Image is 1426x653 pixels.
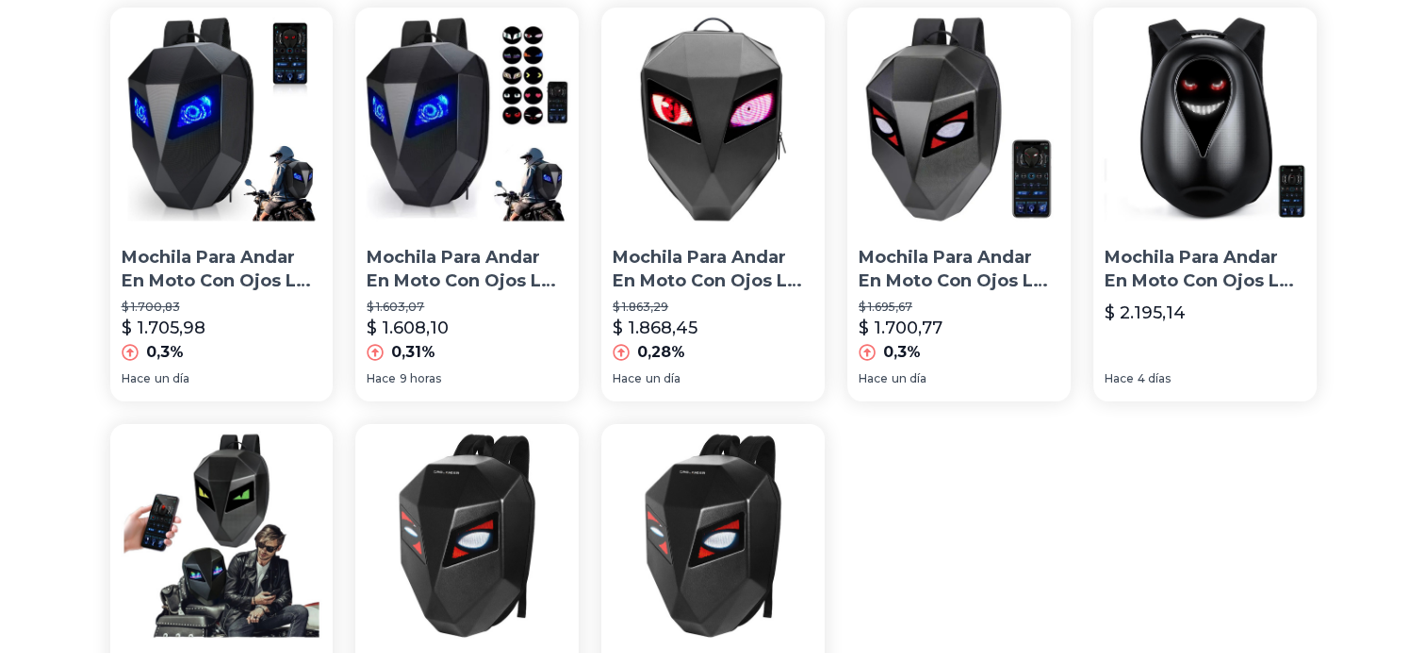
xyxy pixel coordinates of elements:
a: Mochila Para Andar En Moto Con Ojos Led Impermeable 1 CascoMochila Para Andar En Moto Con Ojos Le... [355,8,579,401]
p: $ 1.863,29 [613,300,813,315]
img: Mochila Para Andar En Moto Con Ojos Led Impermeable 1 Casco [1093,8,1317,231]
span: Hace [613,371,642,386]
a: Mochila Para Andar En Moto Con Ojos Led ImpermeableMochila Para Andar En Moto Con Ojos Led Imperm... [601,8,825,401]
a: Mochila Para Andar En Moto Con Ojos Led Impermeable 1 CascoMochila Para Andar En Moto Con Ojos Le... [110,8,334,401]
p: $ 1.608,10 [367,315,449,341]
img: Mochila Para Andar En Moto Con Ojos Led Impermeable [601,8,825,231]
img: Mochila Para Andar En Moto Con Ojos Led Impermeable 1 Casco [110,8,334,231]
p: Mochila Para Andar En Moto Con Ojos Led Impermeable 1 Casco [1105,246,1305,293]
p: 0,28% [637,341,685,364]
p: $ 1.700,83 [122,300,322,315]
span: Hace [1105,371,1134,386]
p: $ 1.700,77 [859,315,942,341]
p: $ 2.195,14 [1105,300,1186,326]
p: Mochila Para Andar En Moto Con Ojos Led Impermeable 1 Casco [122,246,322,293]
a: Mochila Para Andar En Moto Con Ojos Led Impermeable 1 CascoMochila Para Andar En Moto Con Ojos Le... [1093,8,1317,401]
a: Mochila Para Andar En Moto Con Ojos Led Impermeable 1 CascoMochila Para Andar En Moto Con Ojos Le... [847,8,1071,401]
p: $ 1.868,45 [613,315,697,341]
p: Mochila Para Andar En Moto Con Ojos Led Impermeable [613,246,813,293]
span: un día [892,371,926,386]
p: Mochila Para Andar En Moto Con Ojos Led Impermeable 1 Casco [367,246,567,293]
span: Hace [367,371,396,386]
img: Mochila Para Andar En Moto Con Ojos Led Impermeable 1 Casco [355,8,579,231]
p: $ 1.705,98 [122,315,205,341]
span: 4 días [1138,371,1171,386]
p: $ 1.603,07 [367,300,567,315]
p: 0,3% [146,341,184,364]
p: $ 1.695,67 [859,300,1059,315]
span: Hace [122,371,151,386]
span: un día [646,371,680,386]
span: un día [155,371,189,386]
p: 0,3% [883,341,921,364]
img: Mochila Led Crelander Para Andar En Moto, Mochila De Viaje [601,424,825,647]
p: Mochila Para Andar En Moto Con Ojos Led Impermeable 1 Casco [859,246,1059,293]
p: 0,31% [391,341,435,364]
span: Hace [859,371,888,386]
img: Mochila Para Andar En Moto Con Ojos Led Impermeable 1 Casco [110,424,334,647]
span: 9 horas [400,371,441,386]
img: Mochila Led Crelander Para Andar En Moto, Mochila De Viaje [355,424,579,647]
img: Mochila Para Andar En Moto Con Ojos Led Impermeable 1 Casco [847,8,1071,231]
